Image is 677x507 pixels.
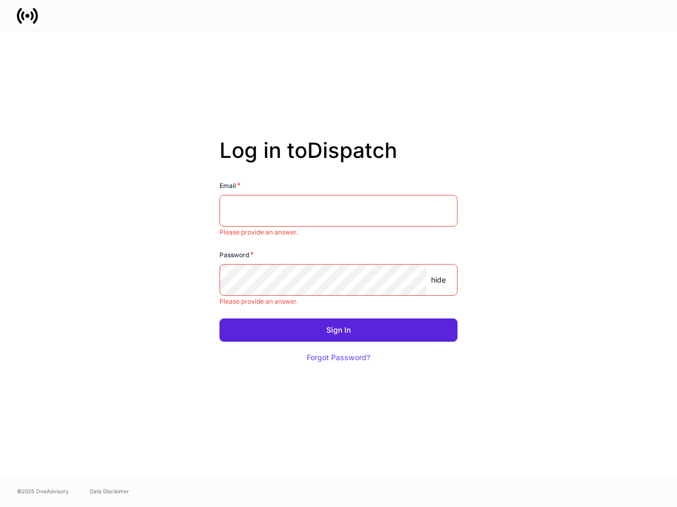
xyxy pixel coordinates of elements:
button: Forgot Password? [294,346,383,369]
div: Forgot Password? [307,354,370,361]
h6: Password [219,249,254,260]
p: Please provide an answer. [219,297,458,306]
button: Sign In [219,318,458,342]
div: Sign In [326,326,351,334]
span: © 2025 OneAdvisory [17,487,69,495]
a: Data Disclaimer [90,487,129,495]
h2: Log in to Dispatch [219,138,458,180]
p: hide [431,275,446,285]
h6: Email [219,180,241,191]
p: Please provide an answer. [219,228,458,237]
